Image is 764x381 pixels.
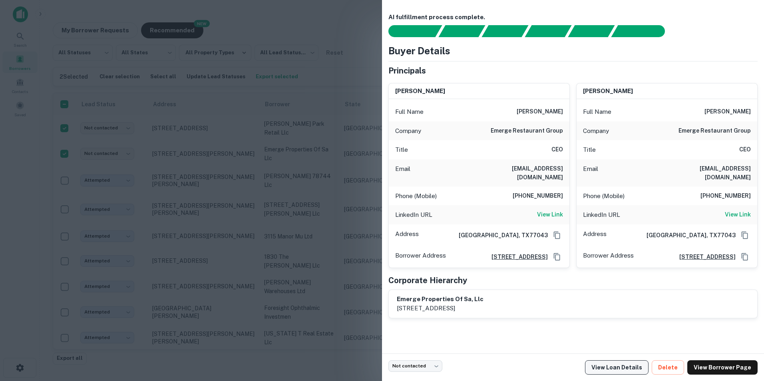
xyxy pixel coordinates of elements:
div: AI fulfillment process complete. [611,25,674,37]
h6: emerge properties of sa, llc [397,295,483,304]
p: [STREET_ADDRESS] [397,304,483,313]
a: [STREET_ADDRESS] [673,252,736,261]
h5: Corporate Hierarchy [388,274,467,286]
div: Not contacted [388,360,442,372]
p: Email [583,164,598,182]
p: Full Name [395,107,424,117]
p: Company [395,126,421,136]
h6: [GEOGRAPHIC_DATA], TX77043 [640,231,736,240]
button: Copy Address [551,229,563,241]
h6: [PERSON_NAME] [395,87,445,96]
p: Borrower Address [395,251,446,263]
div: Documents found, AI parsing details... [481,25,528,37]
div: Principals found, still searching for contact information. This may take time... [568,25,615,37]
h6: [PERSON_NAME] [517,107,563,117]
h6: [PHONE_NUMBER] [700,191,751,201]
h6: View Link [537,210,563,219]
a: View Borrower Page [687,360,758,375]
p: Title [395,145,408,155]
p: Company [583,126,609,136]
h6: AI fulfillment process complete. [388,13,758,22]
p: Phone (Mobile) [395,191,437,201]
div: Sending borrower request to AI... [379,25,439,37]
button: Delete [652,360,684,375]
h6: View Link [725,210,751,219]
h6: [GEOGRAPHIC_DATA], TX77043 [452,231,548,240]
h6: [PERSON_NAME] [704,107,751,117]
h6: [PHONE_NUMBER] [513,191,563,201]
h6: [EMAIL_ADDRESS][DOMAIN_NAME] [467,164,563,182]
h6: CEO [739,145,751,155]
a: View Link [725,210,751,220]
div: Principals found, AI now looking for contact information... [525,25,571,37]
div: Your request is received and processing... [438,25,485,37]
h6: CEO [551,145,563,155]
a: View Link [537,210,563,220]
p: Email [395,164,410,182]
h6: [PERSON_NAME] [583,87,633,96]
h6: emerge restaurant group [491,126,563,136]
a: View Loan Details [585,360,649,375]
p: LinkedIn URL [583,210,620,220]
h5: Principals [388,65,426,77]
p: Address [583,229,607,241]
p: Phone (Mobile) [583,191,625,201]
h4: Buyer Details [388,44,450,58]
a: [STREET_ADDRESS] [485,252,548,261]
p: Full Name [583,107,611,117]
p: Borrower Address [583,251,634,263]
p: LinkedIn URL [395,210,432,220]
button: Copy Address [739,251,751,263]
button: Copy Address [551,251,563,263]
iframe: Chat Widget [724,317,764,355]
p: Address [395,229,419,241]
h6: [EMAIL_ADDRESS][DOMAIN_NAME] [655,164,751,182]
button: Copy Address [739,229,751,241]
p: Title [583,145,596,155]
h6: emerge restaurant group [678,126,751,136]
